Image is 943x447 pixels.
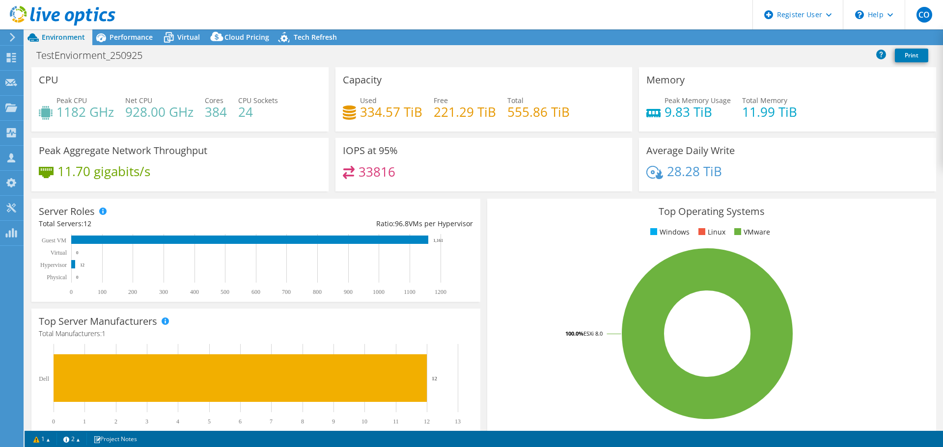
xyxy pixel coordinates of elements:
[114,418,117,425] text: 2
[361,418,367,425] text: 10
[424,418,430,425] text: 12
[507,96,524,105] span: Total
[125,106,194,117] h4: 928.00 GHz
[256,218,473,229] div: Ratio: VMs per Hypervisor
[42,237,66,244] text: Guest VM
[665,96,731,105] span: Peak Memory Usage
[39,75,58,85] h3: CPU
[742,96,787,105] span: Total Memory
[110,32,153,42] span: Performance
[583,330,603,337] tspan: ESXi 8.0
[32,50,158,61] h1: TestEnviorment_250925
[434,96,448,105] span: Free
[455,418,461,425] text: 13
[205,106,227,117] h4: 384
[70,289,73,295] text: 0
[208,418,211,425] text: 5
[159,289,168,295] text: 300
[359,166,395,177] h4: 33816
[177,32,200,42] span: Virtual
[895,49,928,62] a: Print
[190,289,199,295] text: 400
[128,289,137,295] text: 200
[360,106,422,117] h4: 334.57 TiB
[565,330,583,337] tspan: 100.0%
[343,75,382,85] h3: Capacity
[251,289,260,295] text: 600
[667,166,722,177] h4: 28.28 TiB
[282,289,291,295] text: 700
[393,418,399,425] text: 11
[56,433,87,445] a: 2
[344,289,353,295] text: 900
[343,145,398,156] h3: IOPS at 95%
[56,96,87,105] span: Peak CPU
[52,418,55,425] text: 0
[98,289,107,295] text: 100
[51,249,67,256] text: Virtual
[83,219,91,228] span: 12
[404,289,416,295] text: 1100
[176,418,179,425] text: 4
[648,227,690,237] li: Windows
[495,206,929,217] h3: Top Operating Systems
[646,75,685,85] h3: Memory
[432,375,437,381] text: 12
[39,375,49,382] text: Dell
[732,227,770,237] li: VMware
[27,433,57,445] a: 1
[221,289,229,295] text: 500
[433,238,443,243] text: 1,161
[270,418,273,425] text: 7
[313,289,322,295] text: 800
[435,289,446,295] text: 1200
[238,96,278,105] span: CPU Sockets
[56,106,114,117] h4: 1182 GHz
[301,418,304,425] text: 8
[39,316,157,327] h3: Top Server Manufacturers
[125,96,152,105] span: Net CPU
[39,206,95,217] h3: Server Roles
[102,329,106,338] span: 1
[239,418,242,425] text: 6
[224,32,269,42] span: Cloud Pricing
[39,145,207,156] h3: Peak Aggregate Network Throughput
[294,32,337,42] span: Tech Refresh
[76,250,79,255] text: 0
[205,96,223,105] span: Cores
[39,328,473,339] h4: Total Manufacturers:
[83,418,86,425] text: 1
[395,219,409,228] span: 96.8
[855,10,864,19] svg: \n
[373,289,385,295] text: 1000
[40,262,67,268] text: Hypervisor
[39,218,256,229] div: Total Servers:
[332,418,335,425] text: 9
[80,263,84,267] text: 12
[434,106,496,117] h4: 221.29 TiB
[42,32,85,42] span: Environment
[86,433,144,445] a: Project Notes
[145,418,148,425] text: 3
[696,227,725,237] li: Linux
[646,145,735,156] h3: Average Daily Write
[916,7,932,23] span: CO
[47,274,67,281] text: Physical
[238,106,278,117] h4: 24
[665,106,731,117] h4: 9.83 TiB
[507,106,570,117] h4: 555.86 TiB
[360,96,377,105] span: Used
[76,275,79,280] text: 0
[57,166,150,177] h4: 11.70 gigabits/s
[742,106,797,117] h4: 11.99 TiB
